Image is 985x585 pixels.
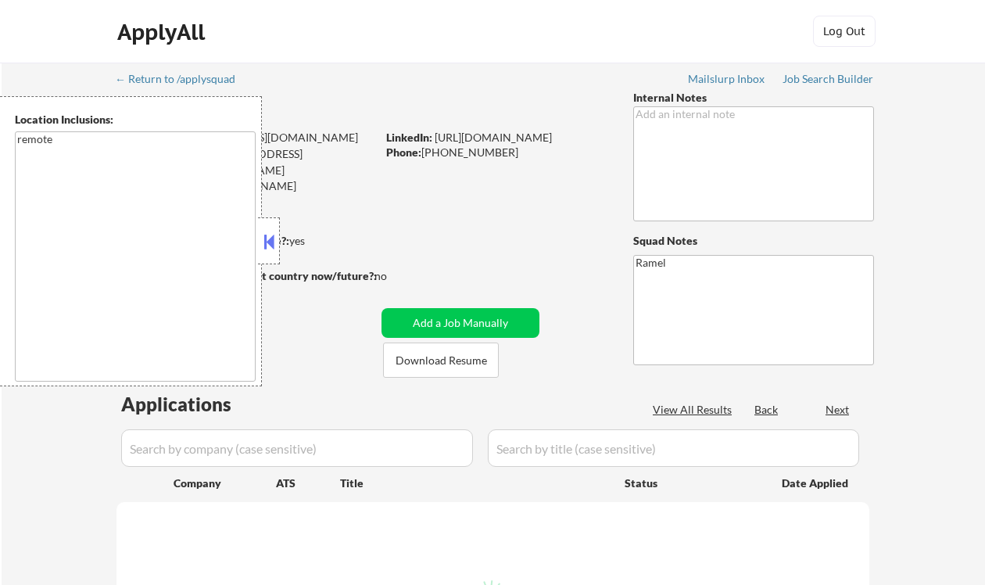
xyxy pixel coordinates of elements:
div: Applications [121,395,276,414]
strong: Phone: [386,145,421,159]
button: Download Resume [383,343,499,378]
div: [PHONE_NUMBER] [386,145,607,160]
div: Company [174,476,276,491]
div: Squad Notes [633,233,874,249]
div: View All Results [653,402,736,418]
div: ATS [276,476,340,491]
input: Search by company (case sensitive) [121,429,473,467]
input: Search by title (case sensitive) [488,429,859,467]
div: Status [625,468,759,497]
div: Mailslurp Inbox [688,74,766,84]
div: no [374,268,419,284]
button: Add a Job Manually [381,308,539,338]
a: Job Search Builder [783,73,874,88]
div: Next [826,402,851,418]
div: Internal Notes [633,90,874,106]
button: Log Out [813,16,876,47]
a: [URL][DOMAIN_NAME] [435,131,552,144]
div: Title [340,476,610,491]
div: Job Search Builder [783,74,874,84]
div: Location Inclusions: [15,112,256,127]
strong: LinkedIn: [386,131,432,144]
a: Mailslurp Inbox [688,73,766,88]
div: ← Return to /applysquad [115,74,250,84]
div: Date Applied [782,476,851,491]
div: ApplyAll [117,19,210,45]
a: ← Return to /applysquad [115,73,250,88]
div: Back [754,402,779,418]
